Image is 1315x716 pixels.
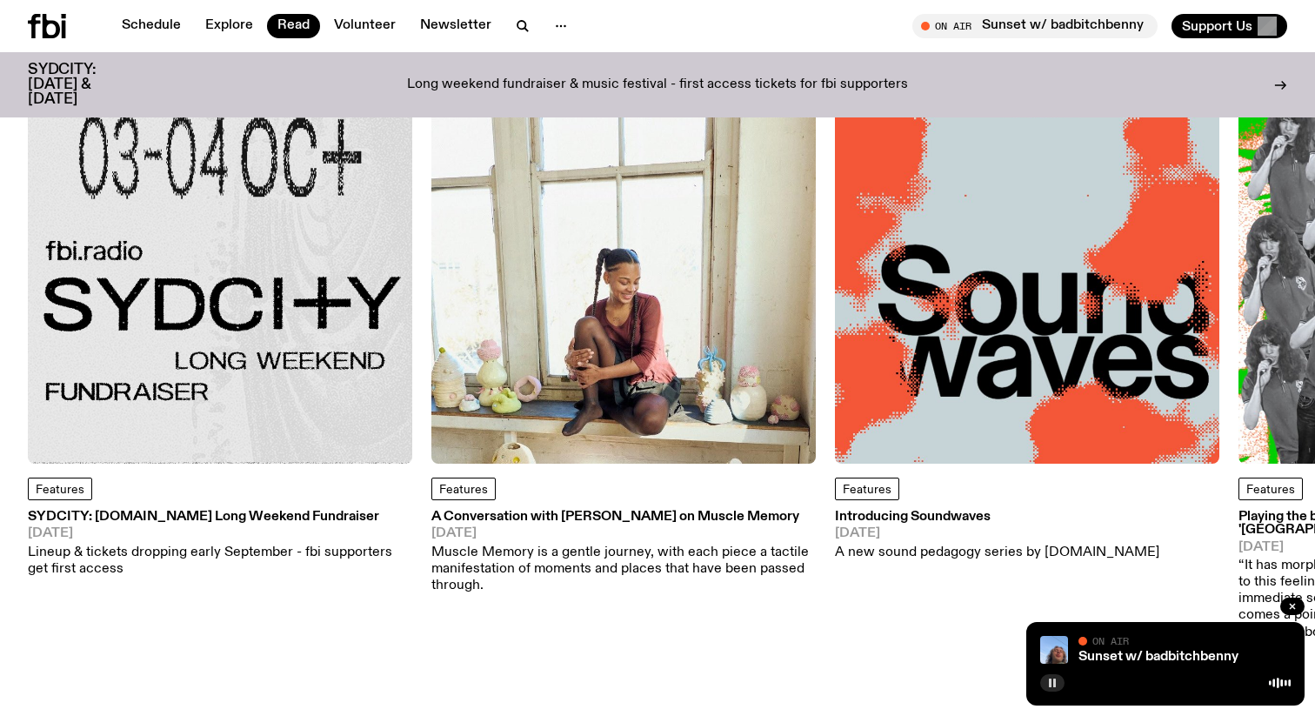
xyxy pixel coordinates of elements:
a: Schedule [111,14,191,38]
span: Features [843,484,891,496]
a: Volunteer [324,14,406,38]
span: Features [1246,484,1295,496]
a: Features [28,478,92,500]
a: SYDCITY: [DOMAIN_NAME] Long Weekend Fundraiser[DATE]Lineup & tickets dropping early September - f... [28,511,412,578]
button: Support Us [1171,14,1287,38]
h3: Introducing Soundwaves [835,511,1159,524]
a: Read [267,14,320,38]
p: Long weekend fundraiser & music festival - first access tickets for fbi supporters [407,77,908,93]
span: Features [36,484,84,496]
span: [DATE] [835,527,1159,540]
a: Features [431,478,496,500]
a: Introducing Soundwaves[DATE]A new sound pedagogy series by [DOMAIN_NAME] [835,511,1159,561]
p: Lineup & tickets dropping early September - fbi supporters get first access [28,545,412,578]
a: Sunset w/ badbitchbenny [1078,650,1238,664]
a: Features [1238,478,1303,500]
img: The text Sound waves, with one word stacked upon another, in black text on a bluish-gray backgrou... [835,79,1219,464]
a: A Conversation with [PERSON_NAME] on Muscle Memory[DATE]Muscle Memory is a gentle journey, with e... [431,511,816,594]
span: Features [439,484,488,496]
span: [DATE] [431,527,816,540]
a: Newsletter [410,14,502,38]
span: Support Us [1182,18,1252,34]
p: Muscle Memory is a gentle journey, with each piece a tactile manifestation of moments and places ... [431,545,816,595]
p: A new sound pedagogy series by [DOMAIN_NAME] [835,545,1159,561]
h3: A Conversation with [PERSON_NAME] on Muscle Memory [431,511,816,524]
h3: SYDCITY: [DOMAIN_NAME] Long Weekend Fundraiser [28,511,412,524]
span: On Air [1092,635,1129,646]
a: Explore [195,14,264,38]
button: On AirSunset w/ badbitchbenny [912,14,1158,38]
img: Black text on gray background. Reading top to bottom: 03-04 OCT. fbi.radio SYDCITY LONG WEEKEND F... [28,79,412,464]
h3: SYDCITY: [DATE] & [DATE] [28,63,139,107]
a: Features [835,478,899,500]
span: [DATE] [28,527,412,540]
